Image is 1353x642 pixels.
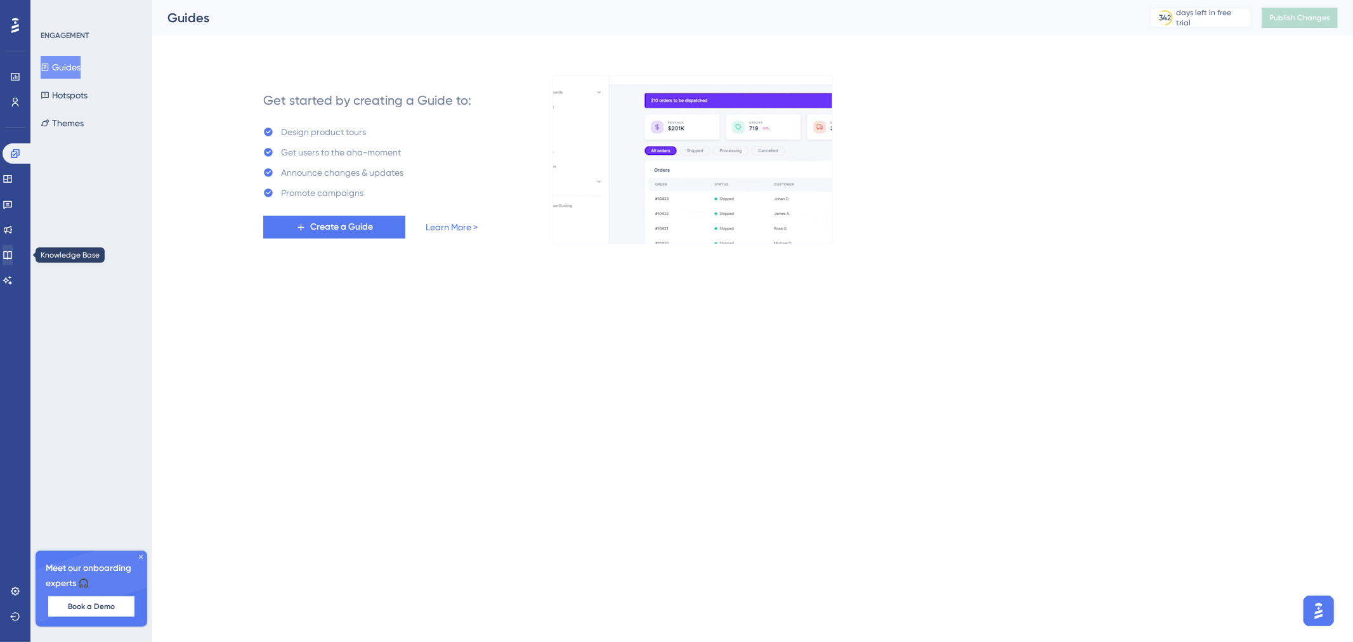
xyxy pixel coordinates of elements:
[46,561,137,591] span: Meet our onboarding experts 🎧
[263,91,471,109] div: Get started by creating a Guide to:
[1300,592,1338,630] iframe: UserGuiding AI Assistant Launcher
[41,30,89,41] div: ENGAGEMENT
[426,219,478,235] a: Learn More >
[1177,8,1247,28] div: days left in free trial
[1160,13,1172,23] div: 342
[41,112,84,134] button: Themes
[167,9,1118,27] div: Guides
[281,145,401,160] div: Get users to the aha-moment
[281,124,366,140] div: Design product tours
[310,219,373,235] span: Create a Guide
[1269,13,1330,23] span: Publish Changes
[48,596,134,617] button: Book a Demo
[552,75,833,244] img: 21a29cd0e06a8f1d91b8bced9f6e1c06.gif
[41,84,88,107] button: Hotspots
[263,216,405,239] button: Create a Guide
[281,165,403,180] div: Announce changes & updates
[281,185,363,200] div: Promote campaigns
[68,601,115,612] span: Book a Demo
[41,56,81,79] button: Guides
[1262,8,1338,28] button: Publish Changes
